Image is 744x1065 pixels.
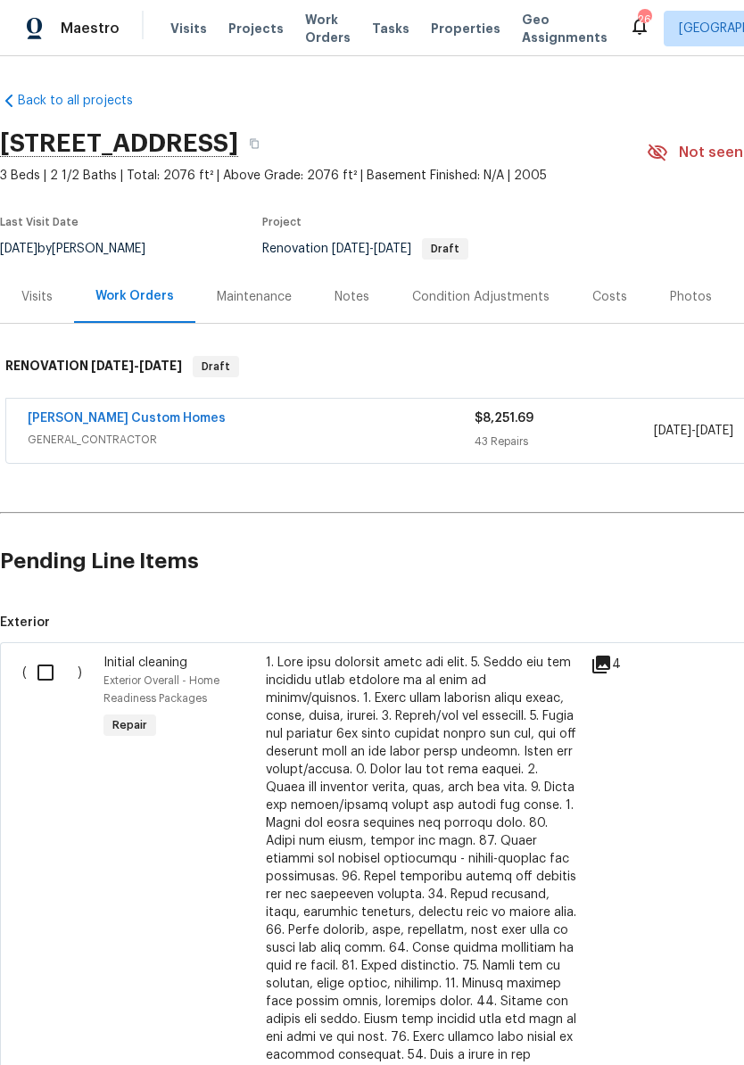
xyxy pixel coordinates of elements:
span: Initial cleaning [103,656,187,669]
span: $8,251.69 [475,412,533,425]
span: Exterior Overall - Home Readiness Packages [103,675,219,704]
span: - [332,243,411,255]
div: 4 [591,654,661,675]
span: Repair [105,716,154,734]
span: Tasks [372,22,409,35]
span: - [91,359,182,372]
div: Costs [592,288,627,306]
div: Maintenance [217,288,292,306]
span: Work Orders [305,11,351,46]
span: GENERAL_CONTRACTOR [28,431,475,449]
div: Notes [335,288,369,306]
span: [DATE] [139,359,182,372]
h6: RENOVATION [5,356,182,377]
span: Projects [228,20,284,37]
div: Photos [670,288,712,306]
a: [PERSON_NAME] Custom Homes [28,412,226,425]
span: Properties [431,20,500,37]
span: [DATE] [91,359,134,372]
div: 26 [638,11,650,29]
span: Maestro [61,20,120,37]
span: [DATE] [696,425,733,437]
span: Geo Assignments [522,11,608,46]
span: - [654,422,733,440]
span: Draft [424,244,467,254]
span: Renovation [262,243,468,255]
span: Draft [194,358,237,376]
div: Work Orders [95,287,174,305]
div: 43 Repairs [475,433,653,450]
div: Condition Adjustments [412,288,550,306]
button: Copy Address [238,128,270,160]
span: [DATE] [654,425,691,437]
div: Visits [21,288,53,306]
span: [DATE] [374,243,411,255]
span: Project [262,217,302,227]
span: [DATE] [332,243,369,255]
span: Visits [170,20,207,37]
